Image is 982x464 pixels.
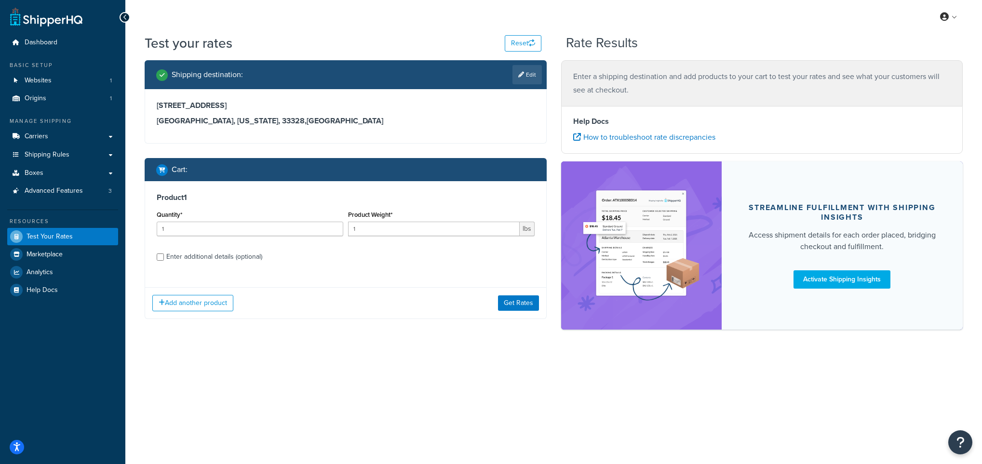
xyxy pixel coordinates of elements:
[7,228,118,245] a: Test Your Rates
[745,203,940,222] div: Streamline Fulfillment with Shipping Insights
[172,70,243,79] h2: Shipping destination :
[745,229,940,252] div: Access shipment details for each order placed, bridging checkout and fulfillment.
[110,94,112,103] span: 1
[573,132,715,143] a: How to troubleshoot rate discrepancies
[7,72,118,90] li: Websites
[512,65,542,84] a: Edit
[520,222,535,236] span: lbs
[25,77,52,85] span: Websites
[108,187,112,195] span: 3
[505,35,541,52] button: Reset
[157,101,535,110] h3: [STREET_ADDRESS]
[7,281,118,299] a: Help Docs
[145,34,232,53] h1: Test your rates
[25,187,83,195] span: Advanced Features
[25,169,43,177] span: Boxes
[7,264,118,281] a: Analytics
[7,182,118,200] li: Advanced Features
[7,61,118,69] div: Basic Setup
[157,211,182,218] label: Quantity*
[27,286,58,294] span: Help Docs
[581,176,701,315] img: feature-image-si-e24932ea9b9fcd0ff835db86be1ff8d589347e8876e1638d903ea230a36726be.png
[7,34,118,52] a: Dashboard
[573,70,951,97] p: Enter a shipping destination and add products to your cart to test your rates and see what your c...
[152,295,233,311] button: Add another product
[573,116,951,127] h4: Help Docs
[7,182,118,200] a: Advanced Features3
[7,128,118,146] a: Carriers
[157,193,535,202] h3: Product 1
[7,246,118,263] a: Marketplace
[110,77,112,85] span: 1
[498,295,539,311] button: Get Rates
[7,90,118,107] a: Origins1
[7,146,118,164] a: Shipping Rules
[157,116,535,126] h3: [GEOGRAPHIC_DATA], [US_STATE], 33328 , [GEOGRAPHIC_DATA]
[27,268,53,277] span: Analytics
[157,253,164,261] input: Enter additional details (optional)
[7,90,118,107] li: Origins
[166,250,262,264] div: Enter additional details (optional)
[7,72,118,90] a: Websites1
[157,222,343,236] input: 0
[25,94,46,103] span: Origins
[172,165,188,174] h2: Cart :
[7,117,118,125] div: Manage Shipping
[25,151,69,159] span: Shipping Rules
[348,211,392,218] label: Product Weight*
[566,36,638,51] h2: Rate Results
[794,270,890,289] a: Activate Shipping Insights
[25,39,57,47] span: Dashboard
[7,164,118,182] a: Boxes
[27,233,73,241] span: Test Your Rates
[348,222,520,236] input: 0.00
[7,217,118,225] div: Resources
[948,430,972,454] button: Open Resource Center
[27,251,63,259] span: Marketplace
[25,133,48,141] span: Carriers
